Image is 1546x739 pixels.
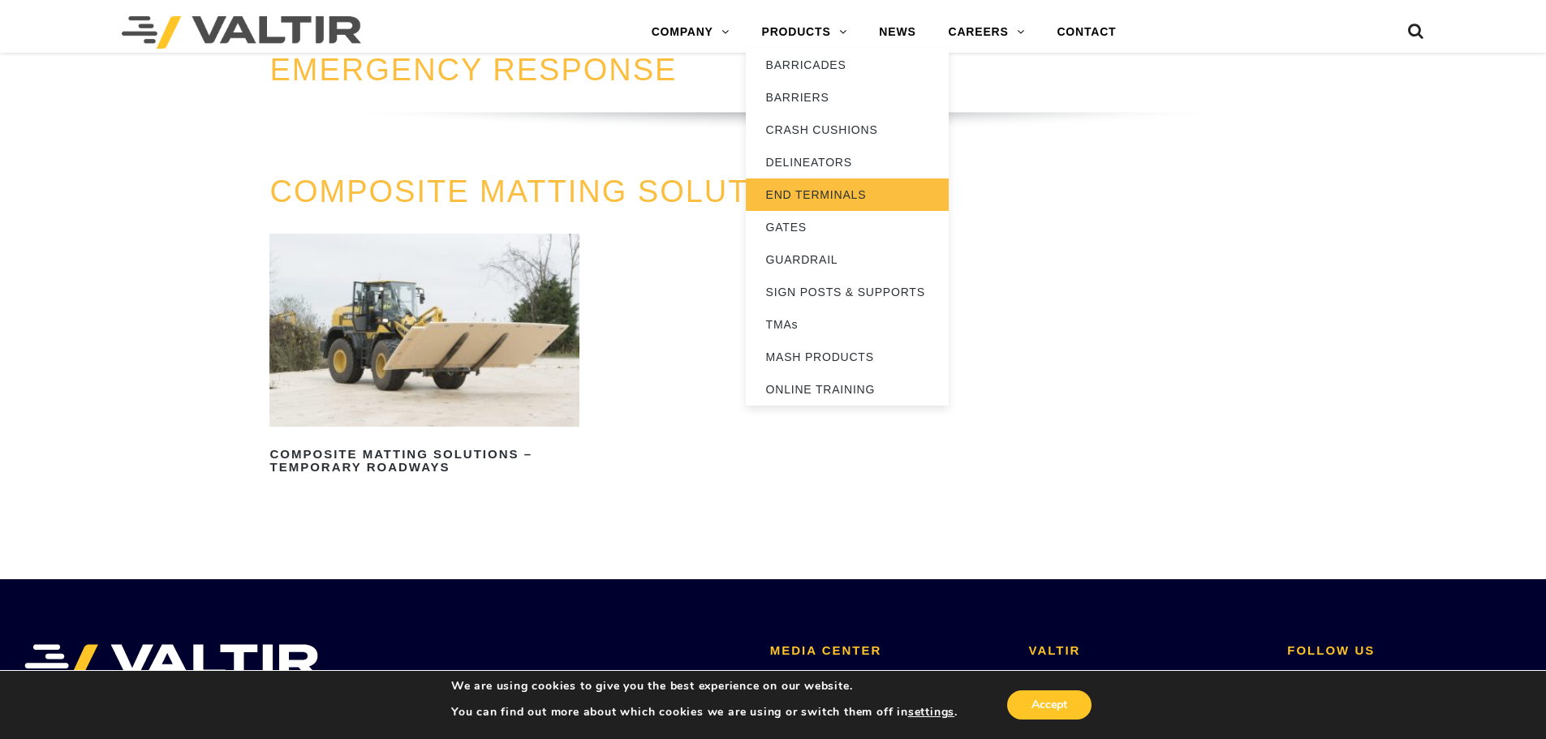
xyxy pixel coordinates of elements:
[1029,644,1264,658] h2: VALTIR
[746,211,949,243] a: GATES
[932,16,1041,49] a: CAREERS
[269,174,830,208] a: COMPOSITE MATTING SOLUTIONS
[24,644,319,685] img: VALTIR
[451,705,958,720] p: You can find out more about which cookies we are using or switch them off in .
[746,341,949,373] a: MASH PRODUCTS
[746,276,949,308] a: SIGN POSTS & SUPPORTS
[269,53,677,87] a: EMERGENCY RESPONSE
[122,16,361,49] img: Valtir
[746,178,949,211] a: END TERMINALS
[746,114,949,146] a: CRASH CUSHIONS
[746,81,949,114] a: BARRIERS
[269,441,579,480] h2: Composite Matting Solutions – Temporary Roadways
[770,644,1005,658] h2: MEDIA CENTER
[635,16,746,49] a: COMPANY
[746,16,863,49] a: PRODUCTS
[451,679,958,694] p: We are using cookies to give you the best experience on our website.
[1287,644,1522,658] h2: FOLLOW US
[746,308,949,341] a: TMAs
[746,49,949,81] a: BARRICADES
[269,234,579,480] a: Composite Matting Solutions – Temporary Roadways
[863,16,932,49] a: NEWS
[1007,690,1092,720] button: Accept
[746,373,949,406] a: ONLINE TRAINING
[1040,16,1132,49] a: CONTACT
[746,243,949,276] a: GUARDRAIL
[908,705,954,720] button: settings
[746,146,949,178] a: DELINEATORS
